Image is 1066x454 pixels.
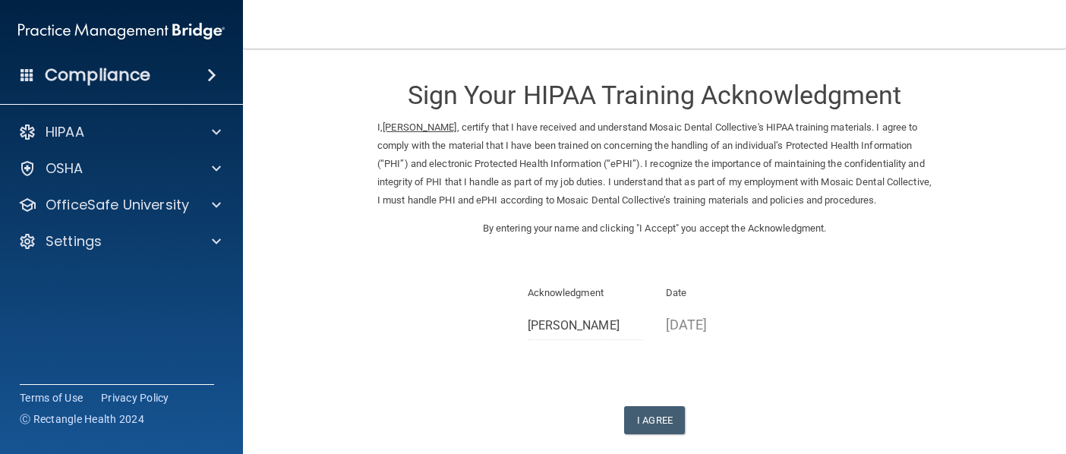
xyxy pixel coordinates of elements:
span: Ⓒ Rectangle Health 2024 [20,411,144,427]
h3: Sign Your HIPAA Training Acknowledgment [377,81,932,109]
p: [DATE] [666,312,782,337]
a: HIPAA [18,123,221,141]
a: OfficeSafe University [18,196,221,214]
p: Settings [46,232,102,251]
h4: Compliance [45,65,150,86]
p: I, , certify that I have received and understand Mosaic Dental Collective's HIPAA training materi... [377,118,932,210]
p: HIPAA [46,123,84,141]
a: Privacy Policy [101,390,169,405]
ins: [PERSON_NAME] [383,121,456,133]
p: By entering your name and clicking "I Accept" you accept the Acknowledgment. [377,219,932,238]
img: PMB logo [18,16,225,46]
p: OfficeSafe University [46,196,189,214]
button: I Agree [624,406,685,434]
input: Full Name [528,312,644,340]
p: Date [666,284,782,302]
p: Acknowledgment [528,284,644,302]
a: Terms of Use [20,390,83,405]
p: OSHA [46,159,84,178]
a: Settings [18,232,221,251]
a: OSHA [18,159,221,178]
